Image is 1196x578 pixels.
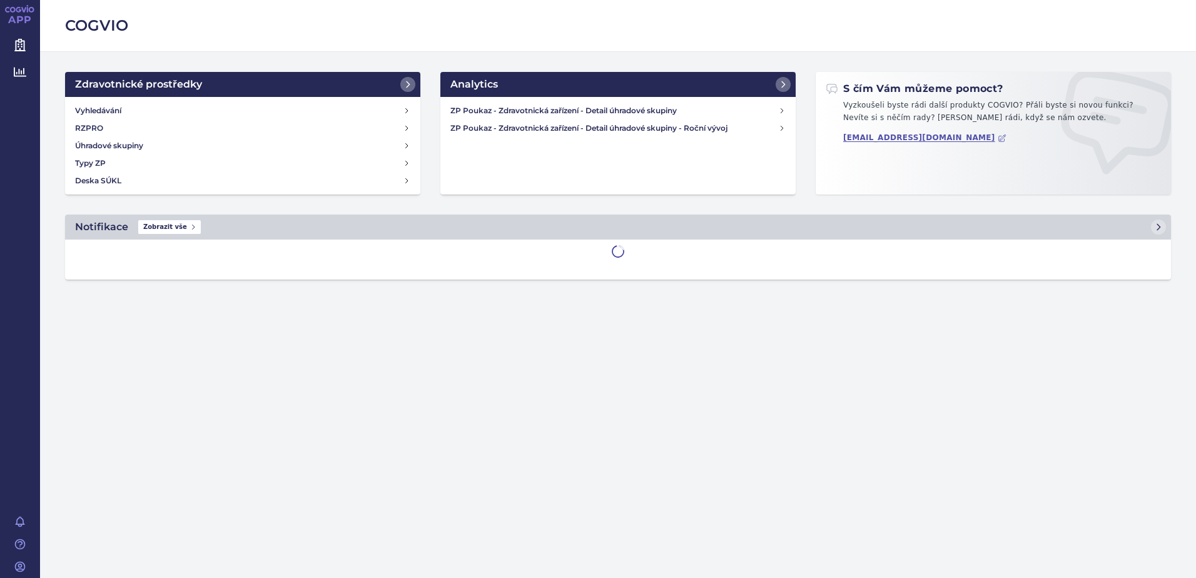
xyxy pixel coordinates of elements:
a: Zdravotnické prostředky [65,72,420,97]
a: ZP Poukaz - Zdravotnická zařízení - Detail úhradové skupiny [445,102,791,119]
h2: Notifikace [75,220,128,235]
h4: Vyhledávání [75,104,121,117]
p: Vyzkoušeli byste rádi další produkty COGVIO? Přáli byste si novou funkci? Nevíte si s něčím rady?... [826,99,1161,129]
h2: Analytics [450,77,498,92]
h2: Zdravotnické prostředky [75,77,202,92]
h4: Úhradové skupiny [75,139,143,152]
span: Zobrazit vše [138,220,201,234]
h4: Deska SÚKL [75,175,121,187]
h2: COGVIO [65,15,1171,36]
h4: ZP Poukaz - Zdravotnická zařízení - Detail úhradové skupiny - Roční vývoj [450,122,778,134]
a: Úhradové skupiny [70,137,415,155]
a: NotifikaceZobrazit vše [65,215,1171,240]
a: ZP Poukaz - Zdravotnická zařízení - Detail úhradové skupiny - Roční vývoj [445,119,791,137]
a: RZPRO [70,119,415,137]
a: [EMAIL_ADDRESS][DOMAIN_NAME] [843,133,1006,143]
a: Deska SÚKL [70,172,415,190]
h4: Typy ZP [75,157,106,170]
h2: S čím Vám můžeme pomoct? [826,82,1003,96]
a: Vyhledávání [70,102,415,119]
a: Analytics [440,72,796,97]
a: Typy ZP [70,155,415,172]
h4: RZPRO [75,122,103,134]
h4: ZP Poukaz - Zdravotnická zařízení - Detail úhradové skupiny [450,104,778,117]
